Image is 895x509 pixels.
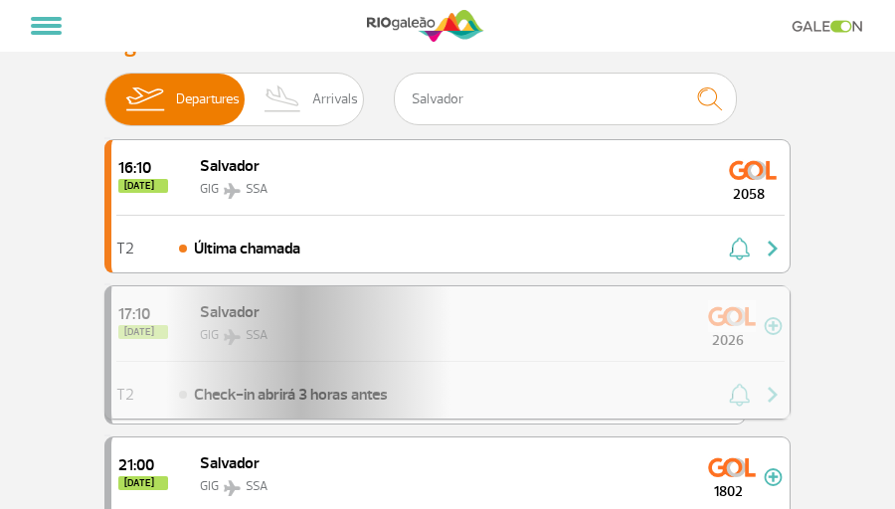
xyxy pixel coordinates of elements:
span: SSA [246,181,268,197]
img: slider-embarque [113,74,176,125]
span: Última chamada [194,237,300,260]
span: [DATE] [118,476,168,490]
h3: Flight Panel [104,32,791,58]
img: seta-direita-painel-voo.svg [761,237,785,260]
img: GOL Transportes Aereos [729,154,777,186]
span: T2 [116,242,134,255]
img: GOL Transportes Aereos [708,451,756,483]
span: 2025-08-25 16:10:00 [118,160,168,176]
input: Flight, city or airline [394,73,737,125]
span: Departures [176,74,240,125]
img: mais-info-painel-voo.svg [764,468,783,486]
span: GIG [200,181,219,197]
span: [DATE] [118,179,168,193]
span: Salvador [200,453,260,473]
img: sino-painel-voo.svg [729,237,750,260]
span: SSA [246,478,268,494]
img: slider-desembarque [254,74,312,125]
span: 2025-08-25 21:00:00 [118,457,168,473]
span: Salvador [200,156,260,176]
span: Arrivals [312,74,358,125]
span: 1802 [692,481,764,502]
span: 2058 [713,184,785,205]
span: GIG [200,478,219,494]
